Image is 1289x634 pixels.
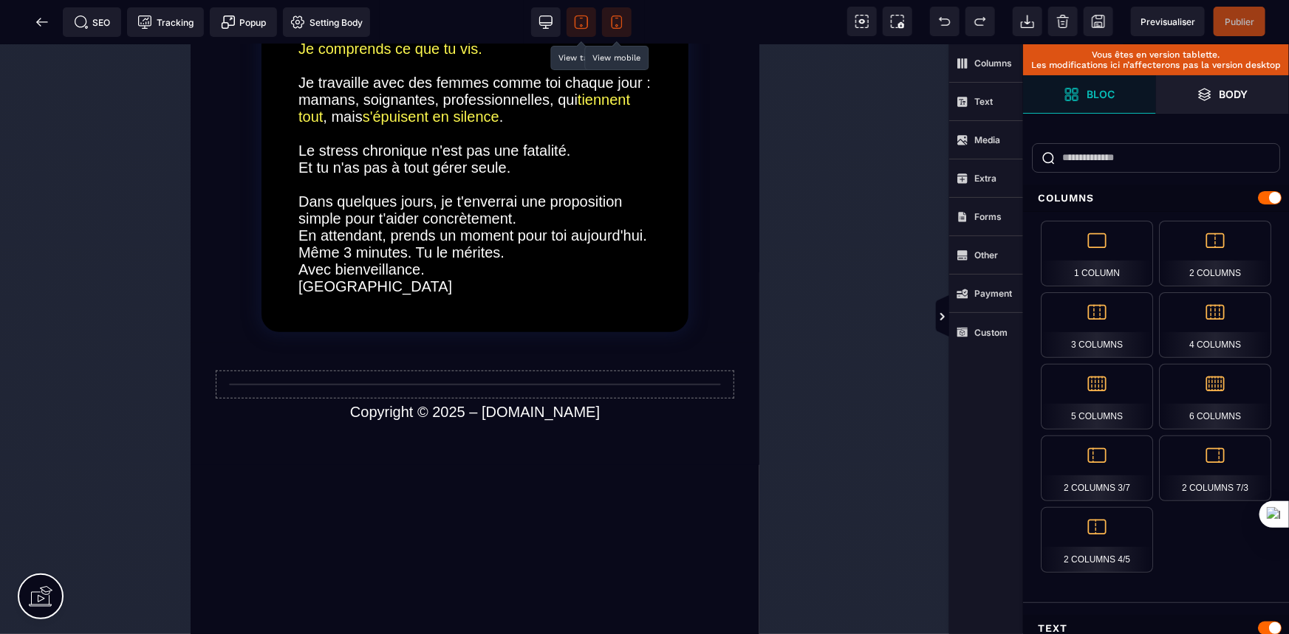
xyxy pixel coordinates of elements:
strong: Body [1220,89,1248,100]
span: Open Blocks [1023,75,1156,114]
span: View components [847,7,877,36]
strong: Forms [974,211,1002,222]
div: 5 Columns [1041,364,1153,430]
span: Popup [221,15,267,30]
div: 2 Columns [1159,221,1271,286]
span: SEO [74,15,111,30]
div: 3 Columns [1041,292,1153,358]
text: Copyright © 2025 – [DOMAIN_NAME] [11,356,558,380]
div: 1 Column [1041,221,1153,286]
span: Setting Body [290,15,363,30]
div: Columns [1023,185,1289,212]
strong: Text [974,96,993,107]
div: 6 Columns [1159,364,1271,430]
div: 2 Columns 3/7 [1041,435,1153,501]
span: Open Layer Manager [1156,75,1289,114]
span: Preview [1131,7,1205,36]
span: Publier [1225,16,1254,27]
span: Tracking [137,15,194,30]
strong: Extra [974,173,996,184]
div: 2 Columns 7/3 [1159,435,1271,501]
strong: Other [974,249,998,261]
span: Previsualiser [1141,16,1195,27]
strong: Payment [974,288,1012,299]
span: Screenshot [883,7,912,36]
strong: Bloc [1087,89,1115,100]
div: 2 Columns 4/5 [1041,507,1153,573]
strong: Media [974,134,1000,145]
strong: Custom [974,327,1008,338]
p: Vous êtes en version tablette. [1030,49,1282,60]
div: 4 Columns [1159,292,1271,358]
strong: Columns [974,58,1012,69]
p: Les modifications ici n’affecterons pas la version desktop [1030,60,1282,70]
